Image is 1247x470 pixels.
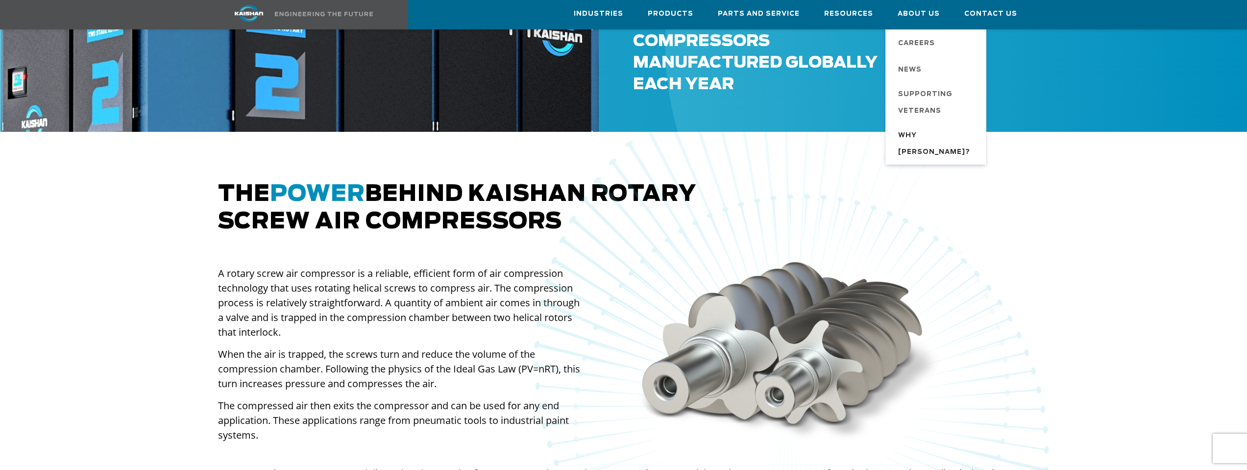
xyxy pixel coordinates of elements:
[888,29,986,56] a: Careers
[218,398,585,443] p: The compressed air then exits the compressor and can be used for any end application. These appli...
[898,127,977,161] span: Why [PERSON_NAME]?
[633,30,1232,95] div: Compressors Manufactured GLOBALLY each Year
[218,181,1029,236] h2: The behind Kaishan rotary screw air compressors
[898,0,940,27] a: About Us
[574,8,623,20] span: Industries
[718,8,800,20] span: Parts and Service
[218,347,585,391] p: When the air is trapped, the screws turn and reduce the volume of the compression chamber. Follow...
[218,266,585,340] p: A rotary screw air compressor is a reliable, efficient form of air compression technology that us...
[964,0,1017,27] a: Contact Us
[824,0,873,27] a: Resources
[888,82,986,124] a: Supporting Veterans
[212,5,286,22] img: kaishan logo
[888,124,986,165] a: Why [PERSON_NAME]?
[888,56,986,82] a: News
[648,8,693,20] span: Products
[275,12,373,16] img: Engineering the future
[898,62,922,78] span: News
[718,0,800,27] a: Parts and Service
[898,86,977,120] span: Supporting Veterans
[824,8,873,20] span: Resources
[648,0,693,27] a: Products
[898,35,935,52] span: Careers
[964,8,1017,20] span: Contact Us
[898,8,940,20] span: About Us
[630,255,950,446] img: screw
[574,0,623,27] a: Industries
